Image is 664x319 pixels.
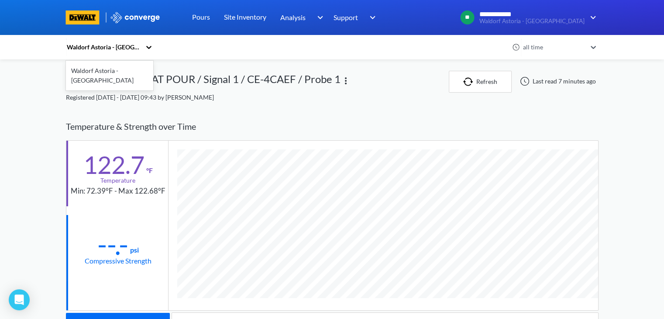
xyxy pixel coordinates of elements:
img: downArrow.svg [585,12,599,23]
div: --.- [97,233,128,255]
div: Compressive Strength [85,255,151,266]
img: icon-refresh.svg [463,77,476,86]
img: icon-clock.svg [512,43,520,51]
span: Support [334,12,358,23]
div: Last read 7 minutes ago [515,76,599,87]
div: all time [521,42,586,52]
span: Registered [DATE] - [DATE] 09:43 by [PERSON_NAME] [66,94,214,101]
div: 1428 BRICKELL MAT POUR / Signal 1 / CE-4CAEF / Probe 1 [66,71,341,93]
img: downArrow.svg [364,12,378,23]
img: branding logo [66,10,100,24]
a: branding logo [66,10,110,24]
div: Min: 72.39°F - Max 122.68°F [71,185,165,197]
img: downArrow.svg [312,12,326,23]
button: Refresh [449,71,512,93]
img: logo_ewhite.svg [110,12,161,23]
div: 122.7 [83,154,144,176]
span: Analysis [280,12,306,23]
div: Waldorf Astoria - [GEOGRAPHIC_DATA] [66,62,153,89]
div: Temperature & Strength over Time [66,113,599,140]
div: Open Intercom Messenger [9,289,30,310]
span: Waldorf Astoria - [GEOGRAPHIC_DATA] [479,18,585,24]
div: Waldorf Astoria - [GEOGRAPHIC_DATA] [66,42,141,52]
img: more.svg [341,76,351,86]
div: Temperature [100,176,135,185]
